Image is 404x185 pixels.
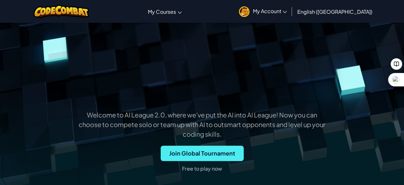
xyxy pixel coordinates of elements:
a: My Courses [145,3,185,20]
span: My Courses [148,8,176,15]
a: English ([GEOGRAPHIC_DATA]) [294,3,375,20]
p: Free to play now [182,164,222,174]
button: Join Global Tournament [161,146,244,161]
span: English ([GEOGRAPHIC_DATA]) [297,8,372,15]
a: My Account [236,1,290,21]
img: CodeCombat logo [34,5,89,18]
span: My Account [253,8,287,14]
img: avatar [239,6,249,17]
